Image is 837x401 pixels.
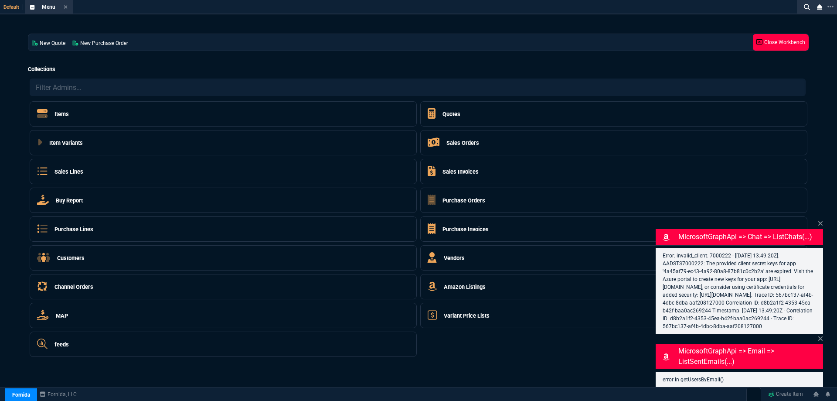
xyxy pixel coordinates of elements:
h5: Sales Lines [54,168,83,176]
nx-icon: Open New Tab [827,3,834,11]
a: msbcCompanyName [37,391,79,398]
h5: Purchase Invoices [442,225,489,233]
h5: Channel Orders [54,283,93,291]
h5: Purchase Lines [54,225,93,233]
h5: Sales Orders [446,139,479,147]
h5: Quotes [442,110,460,118]
span: Menu [42,4,55,10]
h5: feeds [54,340,69,349]
input: Filter Admins... [30,79,806,96]
h5: Purchase Orders [442,196,485,205]
span: Default [3,4,23,10]
p: MicrosoftGraphApi => email => listSentEmails(...) [678,346,821,367]
a: New Quote [28,34,69,51]
h5: Vendors [444,254,465,262]
p: MicrosoftGraphApi => chat => listChats(...) [678,232,821,242]
h5: Variant Price Lists [444,312,490,320]
h5: Buy Report [56,196,83,205]
p: error in getUsersByEmail() [663,376,816,384]
h5: Collections [28,65,809,73]
nx-icon: Close Workbench [813,2,826,12]
p: Error: invalid_client: 7000222 - [[DATE] 13:49:20Z]: AADSTS7000222: The provided client secret ke... [663,252,816,330]
h5: Sales Invoices [442,168,479,176]
a: Close Workbench [753,34,809,51]
h5: MAP [56,312,68,320]
h5: Item Variants [49,139,83,147]
h5: Items [54,110,69,118]
a: Create Item [765,388,806,401]
nx-icon: Close Tab [64,4,68,11]
h5: Amazon Listings [444,283,486,291]
a: New Purchase Order [69,34,132,51]
nx-icon: Search [800,2,813,12]
h5: Customers [57,254,85,262]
